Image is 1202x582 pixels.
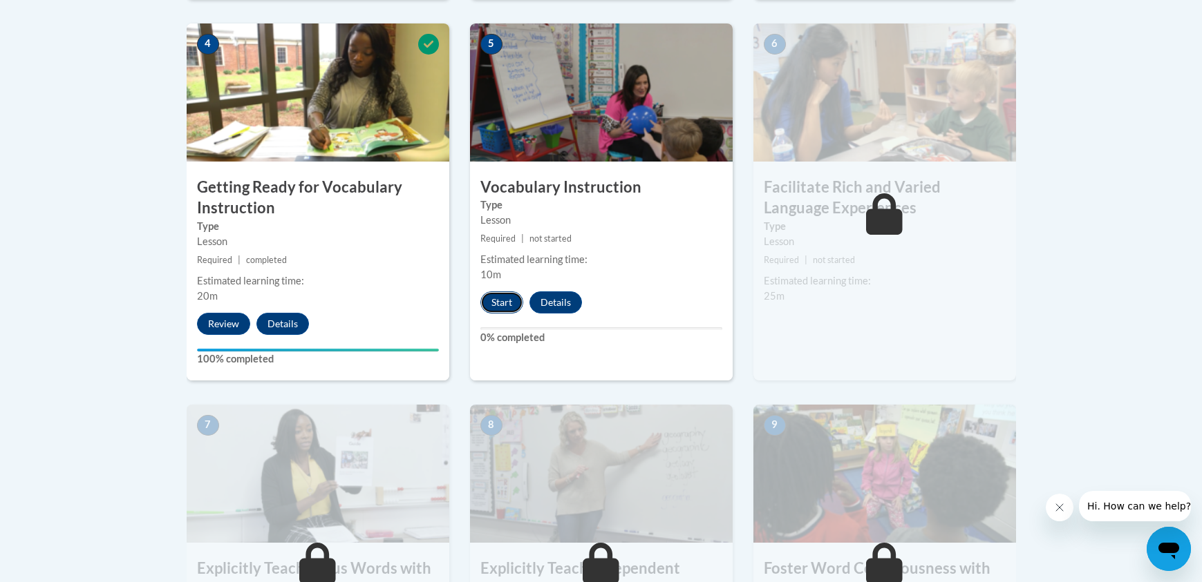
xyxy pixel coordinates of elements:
button: Details [529,291,582,313]
iframe: Message from company [1079,491,1191,521]
span: 25m [764,290,785,302]
label: Type [480,197,722,213]
div: Lesson [480,213,722,228]
span: Required [764,255,799,265]
label: 0% completed [480,330,722,345]
span: not started [529,233,572,244]
iframe: Close message [1046,494,1073,521]
div: Estimated learning time: [764,273,1006,289]
span: 4 [197,34,219,55]
label: Type [764,219,1006,234]
img: Course Image [470,23,733,162]
span: 10m [480,269,501,280]
span: Required [480,233,516,244]
span: Required [197,255,232,265]
div: Lesson [197,234,439,249]
label: 100% completed [197,351,439,367]
span: | [238,255,241,265]
iframe: Button to launch messaging window [1147,527,1191,571]
img: Course Image [470,405,733,543]
span: | [521,233,524,244]
div: Your progress [197,349,439,351]
span: 5 [480,34,503,55]
button: Start [480,291,523,313]
span: completed [246,255,287,265]
span: 9 [764,415,786,436]
div: Estimated learning time: [197,273,439,289]
span: 8 [480,415,503,436]
div: Estimated learning time: [480,252,722,267]
span: 20m [197,290,218,302]
h3: Getting Ready for Vocabulary Instruction [187,177,449,220]
img: Course Image [753,23,1016,162]
h3: Facilitate Rich and Varied Language Experiences [753,177,1016,220]
label: Type [197,219,439,234]
span: 6 [764,34,786,55]
img: Course Image [187,23,449,162]
span: not started [813,255,855,265]
button: Details [256,313,309,335]
img: Course Image [753,405,1016,543]
button: Review [197,313,250,335]
div: Lesson [764,234,1006,249]
span: | [805,255,807,265]
img: Course Image [187,405,449,543]
h3: Vocabulary Instruction [470,177,733,198]
span: 7 [197,415,219,436]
